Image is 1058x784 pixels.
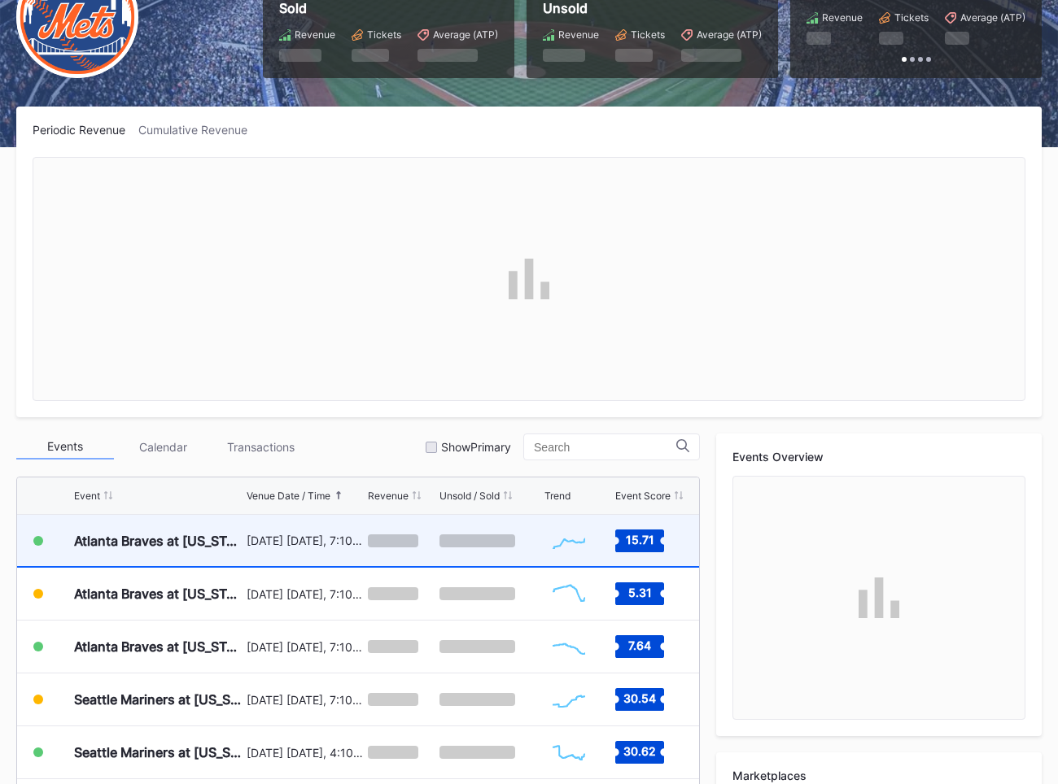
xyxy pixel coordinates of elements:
[74,533,243,549] div: Atlanta Braves at [US_STATE] Mets
[74,586,243,602] div: Atlanta Braves at [US_STATE] Mets (Mrs. Met Bobblehead Giveaway)
[33,123,138,137] div: Periodic Revenue
[544,732,593,773] svg: Chart title
[623,744,656,758] text: 30.62
[247,534,365,547] div: [DATE] [DATE], 7:10PM
[628,638,651,652] text: 7.64
[138,123,260,137] div: Cumulative Revenue
[697,28,762,41] div: Average (ATP)
[544,679,593,720] svg: Chart title
[623,691,656,705] text: 30.54
[74,744,243,760] div: Seattle Mariners at [US_STATE] Mets ([PERSON_NAME] Bobblehead Giveaway)
[441,440,511,454] div: Show Primary
[628,586,652,599] text: 5.31
[544,573,593,614] svg: Chart title
[367,28,401,41] div: Tickets
[544,520,593,561] svg: Chart title
[114,434,212,460] div: Calendar
[544,490,571,502] div: Trend
[212,434,309,460] div: Transactions
[368,490,409,502] div: Revenue
[960,11,1025,24] div: Average (ATP)
[247,587,365,601] div: [DATE] [DATE], 7:10PM
[822,11,863,24] div: Revenue
[615,490,671,502] div: Event Score
[247,746,365,760] div: [DATE] [DATE], 4:10PM
[558,28,599,41] div: Revenue
[732,769,1025,782] div: Marketplaces
[74,638,243,655] div: Atlanta Braves at [US_STATE] Mets (Player Replica Jersey Giveaway)
[894,11,929,24] div: Tickets
[295,28,335,41] div: Revenue
[534,441,676,454] input: Search
[74,490,100,502] div: Event
[626,532,654,546] text: 15.71
[732,450,1025,464] div: Events Overview
[631,28,665,41] div: Tickets
[439,490,500,502] div: Unsold / Sold
[74,691,243,708] div: Seattle Mariners at [US_STATE][GEOGRAPHIC_DATA] ([PERSON_NAME][GEOGRAPHIC_DATA] Replica Giveaway/...
[247,693,365,707] div: [DATE] [DATE], 7:10PM
[433,28,498,41] div: Average (ATP)
[544,626,593,667] svg: Chart title
[16,434,114,460] div: Events
[247,640,365,654] div: [DATE] [DATE], 7:10PM
[247,490,330,502] div: Venue Date / Time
